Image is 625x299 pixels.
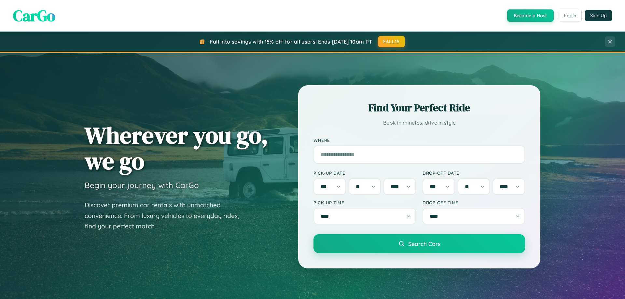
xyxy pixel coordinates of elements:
button: Sign Up [585,10,612,21]
button: Become a Host [507,9,554,22]
label: Where [313,137,525,143]
label: Drop-off Date [423,170,525,176]
p: Book in minutes, drive in style [313,118,525,128]
p: Discover premium car rentals with unmatched convenience. From luxury vehicles to everyday rides, ... [85,200,247,232]
label: Drop-off Time [423,200,525,205]
span: Fall into savings with 15% off for all users! Ends [DATE] 10am PT. [210,38,373,45]
button: Search Cars [313,234,525,253]
h2: Find Your Perfect Ride [313,101,525,115]
label: Pick-up Date [313,170,416,176]
h1: Wherever you go, we go [85,122,268,174]
button: FALL15 [378,36,405,47]
button: Login [559,10,582,21]
h3: Begin your journey with CarGo [85,180,199,190]
span: CarGo [13,5,55,26]
label: Pick-up Time [313,200,416,205]
span: Search Cars [408,240,440,247]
